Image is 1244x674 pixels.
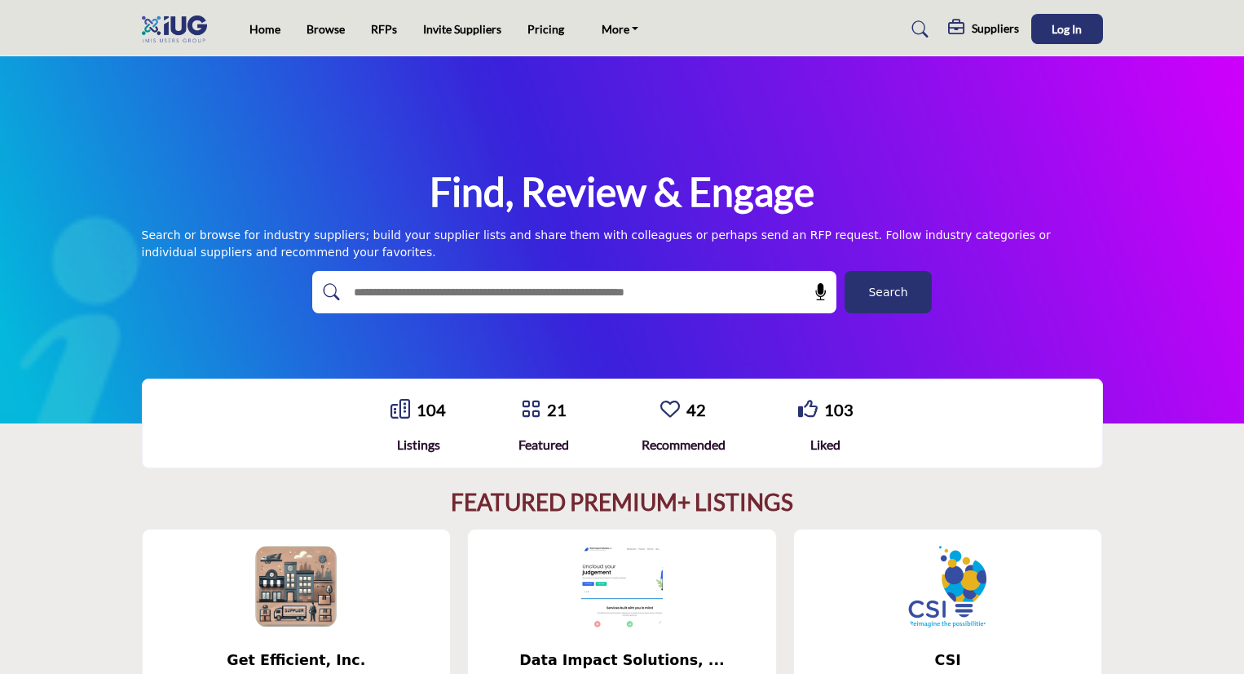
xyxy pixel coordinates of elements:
img: Site Logo [142,16,215,42]
button: Log In [1031,14,1103,44]
a: Invite Suppliers [423,22,501,36]
div: Featured [518,435,569,455]
h2: FEATURED PREMIUM+ LISTINGS [451,489,793,517]
div: Listings [390,435,446,455]
a: 21 [547,400,567,419]
a: Go to Recommended [660,399,680,421]
a: RFPs [371,22,397,36]
div: Recommended [642,435,726,455]
a: Search [896,16,939,42]
img: Get Efficient, Inc. [255,546,337,627]
div: Suppliers [948,20,1019,39]
span: Data Impact Solutions, ... [492,650,752,671]
span: CSI [818,650,1078,671]
img: CSI [907,546,989,627]
a: 104 [417,400,446,419]
a: 42 [686,400,706,419]
span: Get Efficient, Inc. [167,650,426,671]
a: Pricing [527,22,564,36]
h5: Suppliers [972,21,1019,36]
i: Go to Liked [798,399,818,419]
a: More [590,18,651,41]
button: Search [845,271,932,313]
span: Search [868,284,907,301]
h1: Find, Review & Engage [430,166,814,217]
a: Go to Featured [521,399,540,421]
a: Home [249,22,280,36]
a: 103 [824,400,854,419]
a: Browse [307,22,345,36]
div: Search or browse for industry suppliers; build your supplier lists and share them with colleagues... [142,227,1103,261]
div: Liked [798,435,854,455]
img: Data Impact Solutions, LLC [581,546,663,627]
span: Log In [1052,22,1082,36]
